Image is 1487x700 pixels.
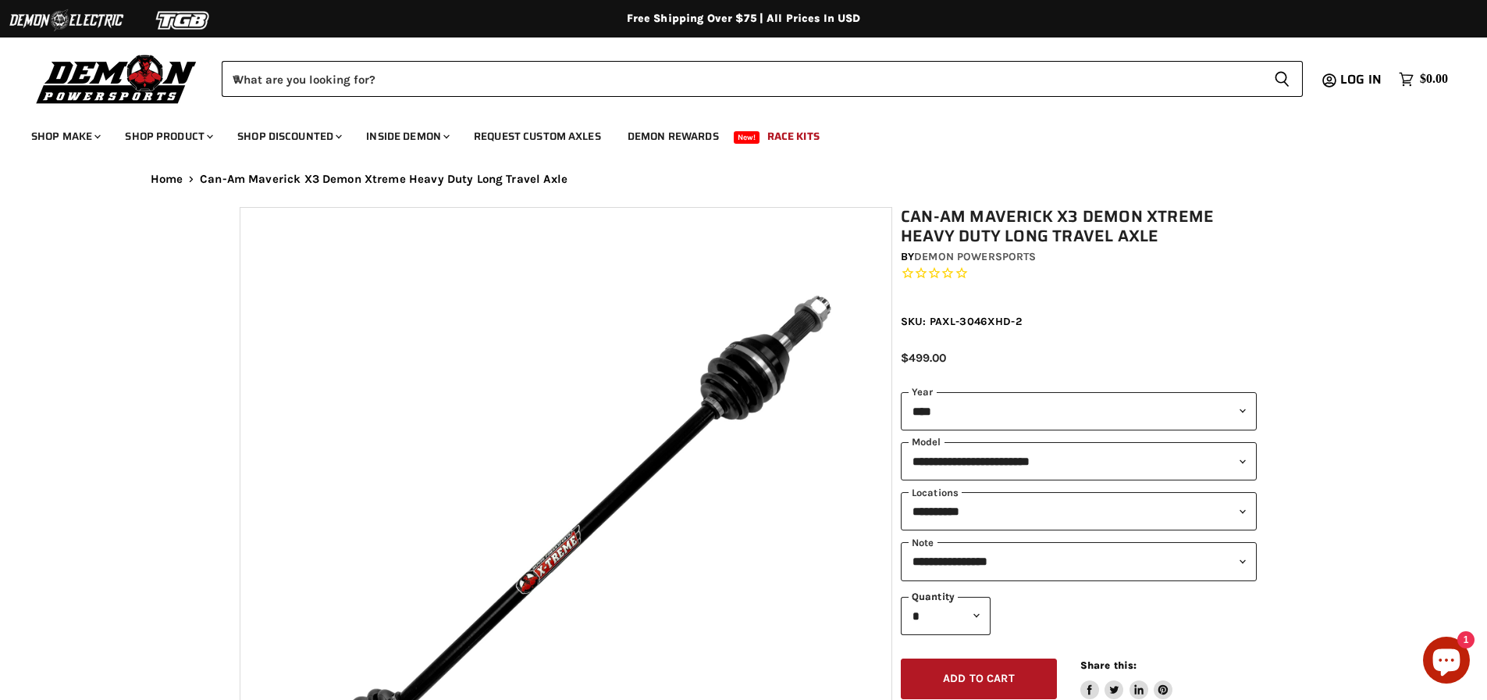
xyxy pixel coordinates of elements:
[354,120,459,152] a: Inside Demon
[31,51,202,106] img: Demon Powersports
[901,442,1257,480] select: modal-name
[901,392,1257,430] select: year
[113,120,222,152] a: Shop Product
[119,12,1368,26] div: Free Shipping Over $75 | All Prices In USD
[151,173,183,186] a: Home
[20,114,1444,152] ul: Main menu
[1340,70,1382,89] span: Log in
[1420,72,1448,87] span: $0.00
[1080,659,1137,671] span: Share this:
[734,131,760,144] span: New!
[1418,637,1475,687] inbox-online-store-chat: Shopify online store chat
[616,120,731,152] a: Demon Rewards
[222,61,1303,97] form: Product
[901,492,1257,530] select: keys
[901,207,1257,246] h1: Can-Am Maverick X3 Demon Xtreme Heavy Duty Long Travel Axle
[914,250,1036,263] a: Demon Powersports
[901,542,1257,580] select: keys
[200,173,567,186] span: Can-Am Maverick X3 Demon Xtreme Heavy Duty Long Travel Axle
[901,597,991,635] select: Quantity
[943,672,1015,685] span: Add to cart
[20,120,110,152] a: Shop Make
[1333,73,1391,87] a: Log in
[901,266,1257,282] span: Rated 0.0 out of 5 stars 0 reviews
[901,248,1257,266] div: by
[462,120,613,152] a: Request Custom Axles
[226,120,351,152] a: Shop Discounted
[1261,61,1303,97] button: Search
[125,5,242,35] img: TGB Logo 2
[119,173,1368,186] nav: Breadcrumbs
[1391,68,1456,91] a: $0.00
[222,61,1261,97] input: When autocomplete results are available use up and down arrows to review and enter to select
[901,659,1057,700] button: Add to cart
[901,313,1257,330] div: SKU: PAXL-3046XHD-2
[1080,659,1173,700] aside: Share this:
[901,351,946,365] span: $499.00
[8,5,125,35] img: Demon Electric Logo 2
[756,120,831,152] a: Race Kits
